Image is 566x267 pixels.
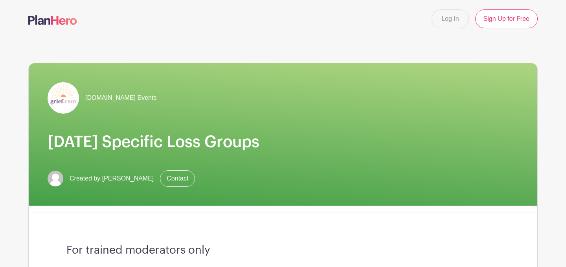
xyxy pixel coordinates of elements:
h1: [DATE] Specific Loss Groups [48,133,518,151]
img: logo-507f7623f17ff9eddc593b1ce0a138ce2505c220e1c5a4e2b4648c50719b7d32.svg [28,15,77,25]
span: [DOMAIN_NAME] Events [85,93,156,103]
span: Created by [PERSON_NAME] [70,174,154,183]
img: grief-logo-planhero.png [48,82,79,114]
a: Sign Up for Free [475,9,538,28]
a: Contact [160,170,195,187]
img: default-ce2991bfa6775e67f084385cd625a349d9dcbb7a52a09fb2fda1e96e2d18dcdb.png [48,171,63,186]
a: Log In [432,9,469,28]
h3: For trained moderators only [66,244,500,257]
